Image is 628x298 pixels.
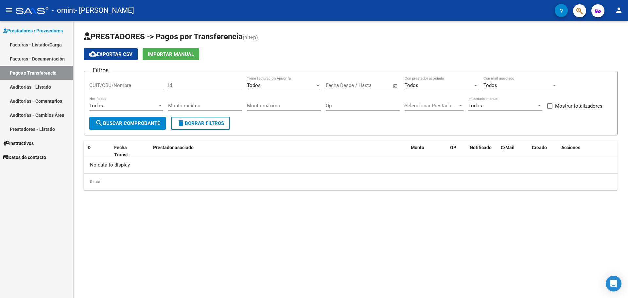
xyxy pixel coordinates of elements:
span: Todos [405,82,418,88]
span: Notificado [470,145,492,150]
h3: Filtros [89,66,112,75]
button: Borrar Filtros [171,117,230,130]
datatable-header-cell: Notificado [467,141,498,162]
span: Exportar CSV [89,51,132,57]
input: Start date [326,82,347,88]
span: Importar Manual [148,51,194,57]
input: End date [353,82,385,88]
mat-icon: search [95,119,103,127]
span: PRESTADORES -> Pagos por Transferencia [84,32,243,41]
mat-icon: menu [5,6,13,14]
span: Seleccionar Prestador [405,103,458,109]
datatable-header-cell: Fecha Transf. [112,141,141,162]
button: Exportar CSV [84,48,138,60]
span: Mostrar totalizadores [555,102,602,110]
div: No data to display [84,157,618,173]
span: Todos [468,103,482,109]
datatable-header-cell: OP [447,141,467,162]
span: Buscar Comprobante [95,120,160,126]
button: Importar Manual [143,48,199,60]
span: Datos de contacto [3,154,46,161]
span: Todos [89,103,103,109]
span: Prestadores / Proveedores [3,27,63,34]
div: Open Intercom Messenger [606,276,621,291]
span: C/Mail [501,145,515,150]
datatable-header-cell: Monto [408,141,447,162]
mat-icon: person [615,6,623,14]
button: Buscar Comprobante [89,117,166,130]
span: ID [86,145,91,150]
span: - omint [52,3,75,18]
datatable-header-cell: Acciones [559,141,618,162]
span: Creado [532,145,547,150]
span: Prestador asociado [153,145,194,150]
span: OP [450,145,456,150]
span: - [PERSON_NAME] [75,3,134,18]
div: 0 total [84,174,618,190]
button: Open calendar [392,82,399,90]
span: Todos [483,82,497,88]
mat-icon: cloud_download [89,50,97,58]
span: (alt+p) [243,34,258,41]
span: Borrar Filtros [177,120,224,126]
mat-icon: delete [177,119,185,127]
datatable-header-cell: Prestador asociado [150,141,408,162]
span: Todos [247,82,261,88]
datatable-header-cell: Creado [529,141,559,162]
datatable-header-cell: ID [84,141,112,162]
datatable-header-cell: C/Mail [498,141,529,162]
span: Instructivos [3,140,34,147]
span: Fecha Transf. [114,145,129,158]
span: Monto [411,145,424,150]
span: Acciones [561,145,580,150]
